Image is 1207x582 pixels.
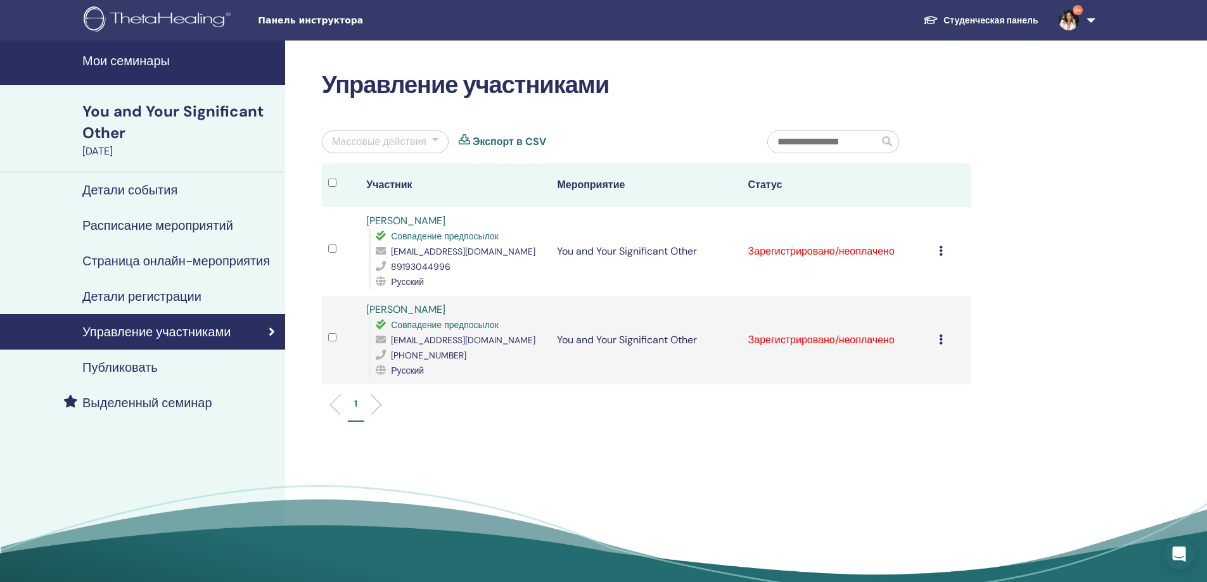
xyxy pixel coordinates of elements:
a: Студенческая панель [913,9,1048,32]
th: Статус [742,163,933,207]
img: graduation-cap-white.svg [923,15,938,25]
div: [DATE] [82,144,278,159]
h4: Расписание мероприятий [82,218,233,233]
h2: Управление участниками [322,71,971,100]
a: You and Your Significant Other[DATE] [75,101,285,159]
h4: Мои семинары [82,53,278,68]
h4: Выделенный семинар [82,395,212,410]
span: 9+ [1073,5,1083,15]
th: Мероприятие [551,163,741,207]
th: Участник [360,163,551,207]
img: logo.png [84,6,235,35]
div: Массовые действия [332,134,426,149]
h4: Управление участниками [82,324,231,339]
img: default.jpg [1059,10,1079,30]
td: You and Your Significant Other [551,296,741,384]
a: [PERSON_NAME] [366,303,445,316]
h4: Детали регистрации [82,289,201,304]
span: 89193044996 [391,261,450,272]
div: You and Your Significant Other [82,101,278,144]
h4: Детали события [82,182,177,198]
span: Совпадение предпосылок [391,319,499,331]
td: You and Your Significant Other [551,207,741,296]
p: 1 [354,397,357,410]
h4: Публиковать [82,360,158,375]
span: [EMAIL_ADDRESS][DOMAIN_NAME] [391,246,535,257]
span: Панель инструктора [258,14,448,27]
span: [EMAIL_ADDRESS][DOMAIN_NAME] [391,334,535,346]
span: [PHONE_NUMBER] [391,350,466,361]
a: [PERSON_NAME] [366,214,445,227]
span: Русский [391,276,424,288]
span: Совпадение предпосылок [391,231,499,242]
span: Русский [391,365,424,376]
a: Экспорт в CSV [473,134,546,149]
h4: Страница онлайн-мероприятия [82,253,270,269]
div: Open Intercom Messenger [1164,539,1194,569]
